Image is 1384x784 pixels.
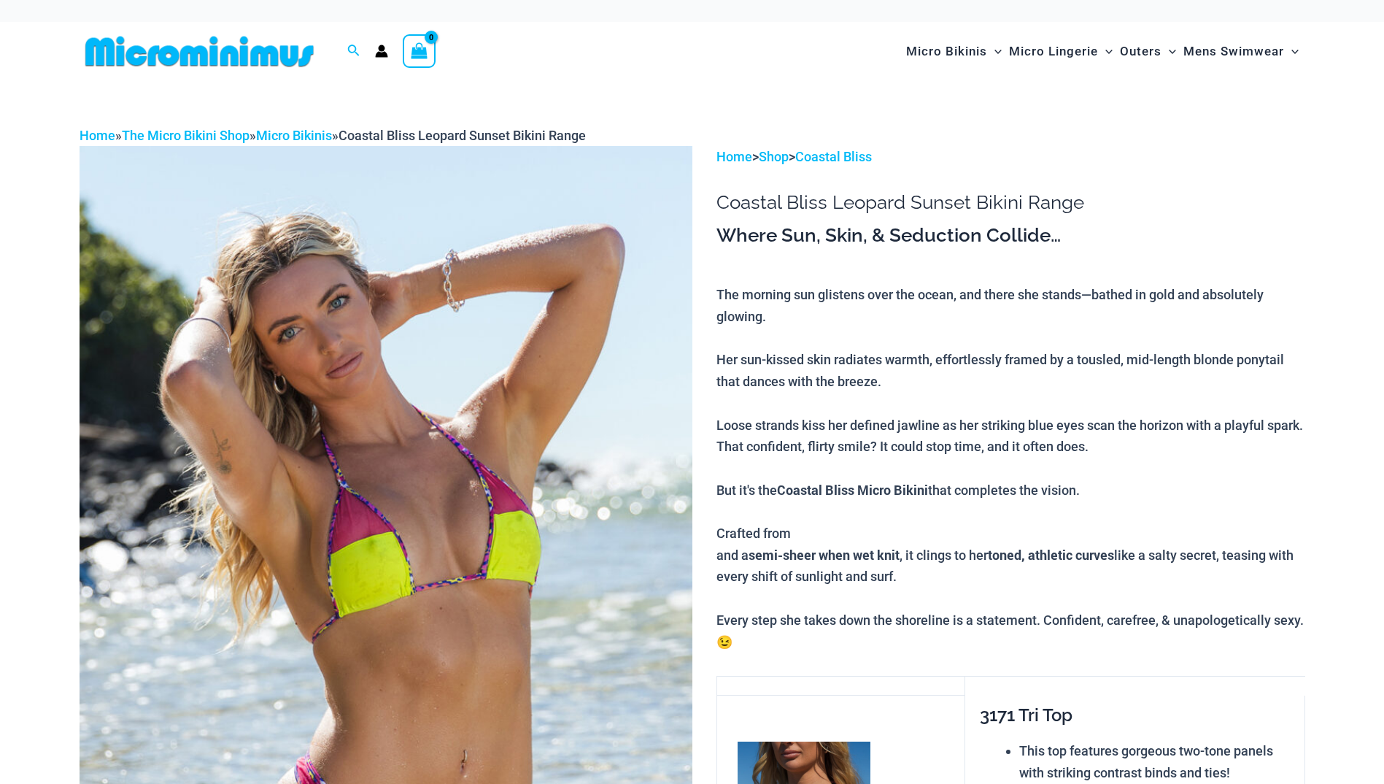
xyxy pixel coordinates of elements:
nav: Site Navigation [900,27,1305,76]
span: » » » [80,128,586,143]
a: Search icon link [347,42,360,61]
span: Menu Toggle [1284,33,1299,70]
a: Coastal Bliss [795,149,872,164]
a: Micro BikinisMenu ToggleMenu Toggle [902,29,1005,74]
div: and a , it clings to her like a salty secret, teasing with every shift of sunlight and surf. Ever... [716,545,1304,653]
b: semi-sheer when wet knit [749,546,900,564]
a: Micro LingerieMenu ToggleMenu Toggle [1005,29,1116,74]
p: > > [716,146,1304,168]
a: OutersMenu ToggleMenu Toggle [1116,29,1180,74]
a: Home [80,128,115,143]
a: View Shopping Cart, empty [403,34,436,68]
b: Coastal Bliss Micro Bikini [777,481,928,499]
span: Menu Toggle [987,33,1002,70]
a: Micro Bikinis [256,128,332,143]
span: Menu Toggle [1161,33,1176,70]
span: 3171 Tri Top [980,704,1072,726]
a: Shop [759,149,789,164]
span: Micro Lingerie [1009,33,1098,70]
a: The Micro Bikini Shop [122,128,250,143]
a: Mens SwimwearMenu ToggleMenu Toggle [1180,29,1302,74]
span: Outers [1120,33,1161,70]
span: Micro Bikinis [906,33,987,70]
li: This top features gorgeous two-tone panels with striking contrast binds and ties! [1019,740,1291,783]
p: The morning sun glistens over the ocean, and there she stands—bathed in gold and absolutely glowi... [716,284,1304,653]
a: Home [716,149,752,164]
img: MM SHOP LOGO FLAT [80,35,320,68]
span: Mens Swimwear [1183,33,1284,70]
b: toned, athletic curves [988,546,1114,564]
span: Coastal Bliss Leopard Sunset Bikini Range [339,128,586,143]
h1: Coastal Bliss Leopard Sunset Bikini Range [716,191,1304,214]
span: Menu Toggle [1098,33,1113,70]
a: Account icon link [375,45,388,58]
h3: Where Sun, Skin, & Seduction Collide… [716,223,1304,248]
